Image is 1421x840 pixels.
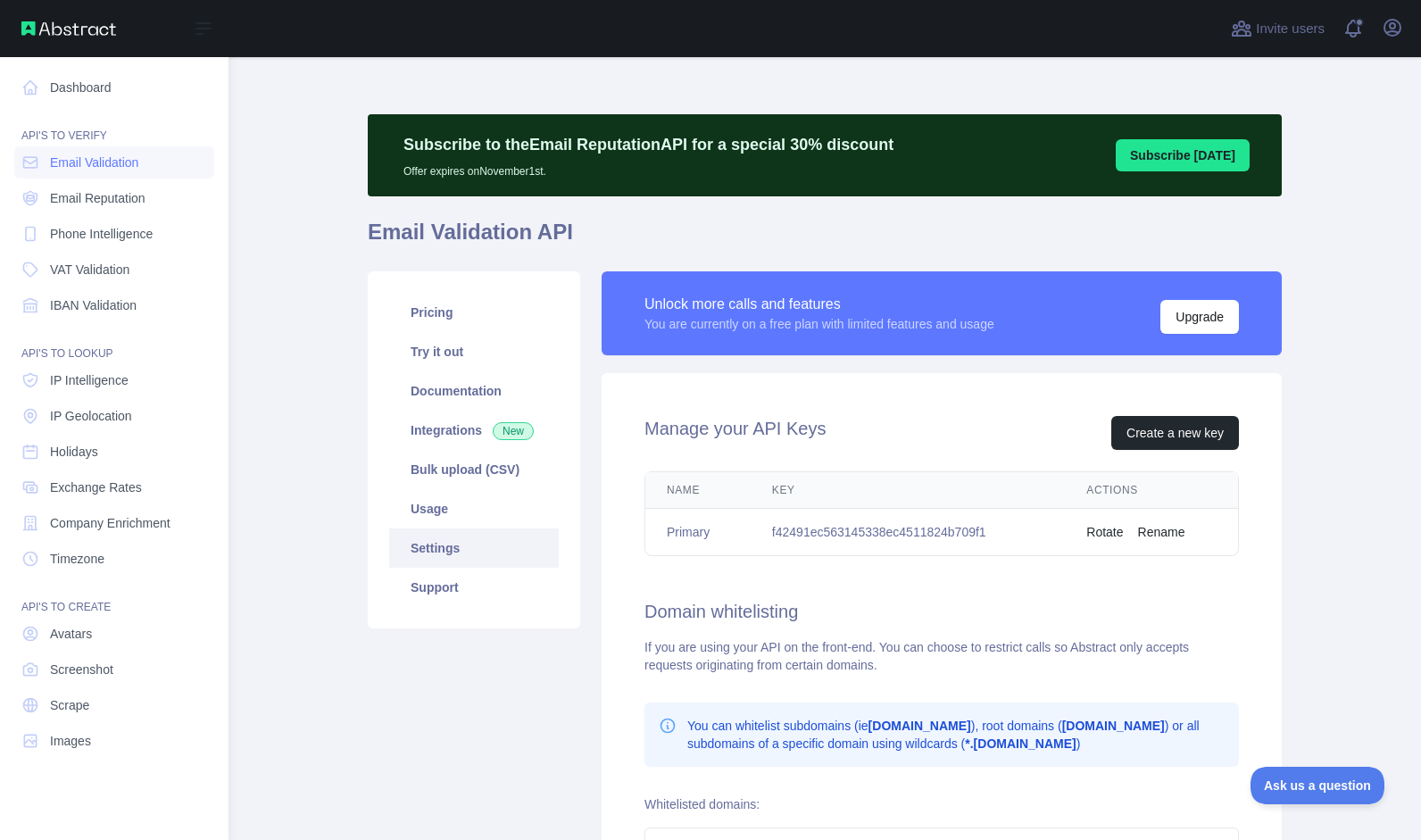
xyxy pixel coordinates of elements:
a: Settings [389,528,559,568]
b: [DOMAIN_NAME] [1062,719,1165,733]
span: Holidays [50,443,98,461]
span: New [493,422,534,440]
p: Offer expires on November 1st. [403,157,893,179]
h2: Domain whitelisting [644,599,1239,624]
span: Invite users [1256,19,1325,39]
h1: Email Validation API [368,218,1282,261]
span: VAT Validation [50,261,129,279]
a: Scrape [14,689,214,721]
span: Phone Intelligence [50,225,153,243]
label: Whitelisted domains: [644,797,760,811]
a: Dashboard [14,71,214,104]
a: Bulk upload (CSV) [389,450,559,489]
a: Phone Intelligence [14,218,214,250]
button: Create a new key [1111,416,1239,450]
th: Actions [1065,472,1238,509]
p: You can whitelist subdomains (ie ), root domains ( ) or all subdomains of a specific domain using... [687,717,1225,753]
th: Key [751,472,1065,509]
p: Subscribe to the Email Reputation API for a special 30 % discount [403,132,893,157]
span: Company Enrichment [50,514,170,532]
a: Pricing [389,293,559,332]
div: You are currently on a free plan with limited features and usage [644,315,994,333]
span: Email Reputation [50,189,145,207]
a: Usage [389,489,559,528]
img: Abstract API [21,21,116,36]
span: Timezone [50,550,104,568]
a: Integrations New [389,411,559,450]
button: Invite users [1227,14,1328,43]
a: Screenshot [14,653,214,686]
a: VAT Validation [14,254,214,286]
span: Screenshot [50,661,113,678]
button: Upgrade [1160,300,1239,334]
div: API'S TO LOOKUP [14,325,214,361]
button: Rotate [1086,523,1123,541]
iframe: Toggle Customer Support [1251,767,1385,804]
div: API'S TO CREATE [14,578,214,614]
div: API'S TO VERIFY [14,107,214,143]
button: Rename [1138,523,1185,541]
a: Company Enrichment [14,507,214,539]
a: Try it out [389,332,559,371]
td: f42491ec563145338ec4511824b709f1 [751,509,1065,556]
span: Exchange Rates [50,478,142,496]
span: Email Validation [50,154,138,171]
span: IBAN Validation [50,296,137,314]
a: Holidays [14,436,214,468]
span: IP Intelligence [50,371,129,389]
a: Email Reputation [14,182,214,214]
span: IP Geolocation [50,407,132,425]
button: Subscribe [DATE] [1116,139,1250,171]
a: Images [14,725,214,757]
a: Timezone [14,543,214,575]
a: Avatars [14,618,214,650]
h2: Manage your API Keys [644,416,826,450]
b: *.[DOMAIN_NAME] [965,736,1076,751]
a: Support [389,568,559,607]
a: IP Geolocation [14,400,214,432]
th: Name [645,472,751,509]
div: Unlock more calls and features [644,294,994,315]
span: Images [50,732,91,750]
b: [DOMAIN_NAME] [868,719,971,733]
div: If you are using your API on the front-end. You can choose to restrict calls so Abstract only acc... [644,638,1239,674]
td: Primary [645,509,751,556]
a: Documentation [389,371,559,411]
span: Scrape [50,696,89,714]
a: IP Intelligence [14,364,214,396]
a: IBAN Validation [14,289,214,321]
span: Avatars [50,625,92,643]
a: Exchange Rates [14,471,214,503]
a: Email Validation [14,146,214,179]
